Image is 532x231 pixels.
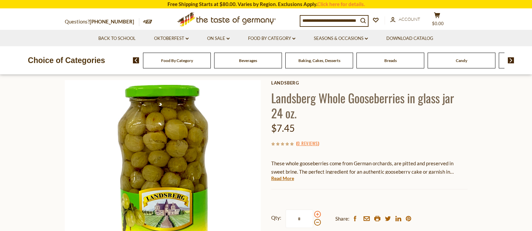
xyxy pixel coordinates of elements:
img: next arrow [508,57,514,63]
span: Share: [335,215,349,223]
p: These whole gooseberries come from German orchards, are pitted and preserved in sweet brine. The ... [271,159,468,176]
a: On Sale [207,35,230,42]
span: $0.00 [432,21,444,26]
img: previous arrow [133,57,139,63]
h1: Landsberg Whole Gooseberries in glass jar 24 oz. [271,90,468,120]
a: Back to School [98,35,136,42]
a: Click here for details. [317,1,365,7]
a: Breads [384,58,397,63]
a: Beverages [239,58,257,63]
a: Candy [456,58,467,63]
a: Download Catalog [386,35,433,42]
span: ( ) [296,140,319,147]
span: Account [399,16,420,22]
a: Read More [271,175,294,182]
a: [PHONE_NUMBER] [90,18,134,24]
strong: Qty: [271,214,281,222]
input: Qty: [286,210,313,228]
a: Baking, Cakes, Desserts [298,58,340,63]
button: $0.00 [427,12,447,29]
a: Seasons & Occasions [314,35,368,42]
span: $7.45 [271,122,295,134]
p: Questions? [65,17,139,26]
a: Food By Category [161,58,193,63]
a: Account [390,16,420,23]
a: Food By Category [248,35,295,42]
a: Landsberg [271,80,468,85]
a: 0 Reviews [297,140,318,147]
a: Oktoberfest [154,35,189,42]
